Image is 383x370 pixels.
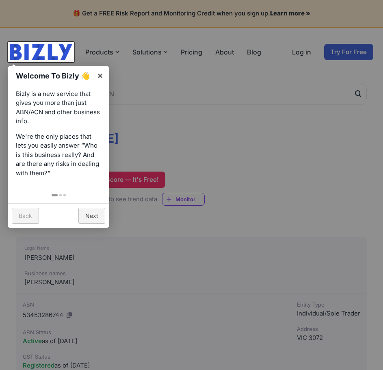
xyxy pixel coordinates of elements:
[16,70,93,81] h1: Welcome To Bizly 👋
[91,66,109,85] a: ×
[16,132,101,178] p: We're the only places that lets you easily answer “Who is this business really? And are there any...
[78,208,105,224] a: Next
[16,89,101,126] p: Bizly is a new service that gives you more than just ABN/ACN and other business info.
[12,208,39,224] a: Back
